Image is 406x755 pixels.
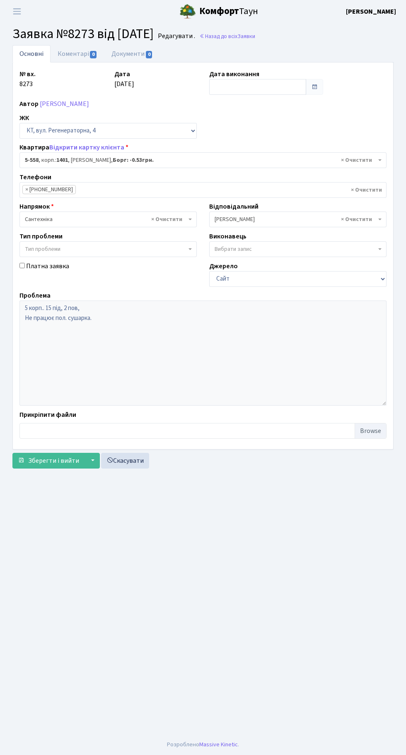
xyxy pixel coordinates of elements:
[151,215,182,224] span: Видалити всі елементи
[19,172,51,182] label: Телефони
[19,410,76,420] label: Прикріпити файли
[215,245,252,253] span: Вибрати запис
[209,261,238,271] label: Джерело
[40,99,89,108] a: [PERSON_NAME]
[209,202,259,212] label: Відповідальний
[199,5,239,18] b: Комфорт
[19,212,197,227] span: Сантехніка
[19,99,39,109] label: Автор
[19,301,387,406] textarea: 5 корп.. 15 під, 2 пов, Не працює пол. сушарка.
[19,69,36,79] label: № вх.
[25,245,60,253] span: Тип проблеми
[346,7,396,16] b: [PERSON_NAME]
[179,3,196,20] img: logo.png
[209,212,387,227] span: Тихонов М.М.
[12,24,154,43] span: Заявка №8273 від [DATE]
[146,51,152,58] span: 0
[199,5,258,19] span: Таун
[114,69,130,79] label: Дата
[90,51,97,58] span: 0
[22,185,76,194] li: 095-208-36-80
[51,45,104,63] a: Коментарі
[167,740,239,749] div: Розроблено .
[346,7,396,17] a: [PERSON_NAME]
[209,69,259,79] label: Дата виконання
[19,113,29,123] label: ЖК
[28,456,79,465] span: Зберегти і вийти
[341,156,372,164] span: Видалити всі елементи
[237,32,255,40] span: Заявки
[13,69,108,95] div: 8273
[351,186,382,194] span: Видалити всі елементи
[199,32,255,40] a: Назад до всіхЗаявки
[341,215,372,224] span: Видалити всі елементи
[19,202,54,212] label: Напрямок
[25,215,186,224] span: Сантехніка
[199,740,238,749] a: Massive Kinetic
[209,231,247,241] label: Виконавець
[108,69,203,95] div: [DATE]
[156,32,195,40] small: Редагувати .
[25,156,376,164] span: <b>5-558</b>, корп.: <b>1401</b>, Ходун Світлана Миколаївна, <b>Борг: -0.53грн.</b>
[101,453,149,469] a: Скасувати
[19,142,128,152] label: Квартира
[25,156,39,164] b: 5-558
[104,45,160,63] a: Документи
[26,261,69,271] label: Платна заявка
[7,5,27,18] button: Переключити навігацію
[19,291,51,301] label: Проблема
[19,152,387,168] span: <b>5-558</b>, корп.: <b>1401</b>, Ходун Світлана Миколаївна, <b>Борг: -0.53грн.</b>
[49,143,124,152] a: Відкрити картку клієнта
[215,215,376,224] span: Тихонов М.М.
[19,231,63,241] label: Тип проблеми
[25,185,28,194] span: ×
[113,156,154,164] b: Борг: -0.53грн.
[12,45,51,63] a: Основні
[12,453,85,469] button: Зберегти і вийти
[56,156,68,164] b: 1401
